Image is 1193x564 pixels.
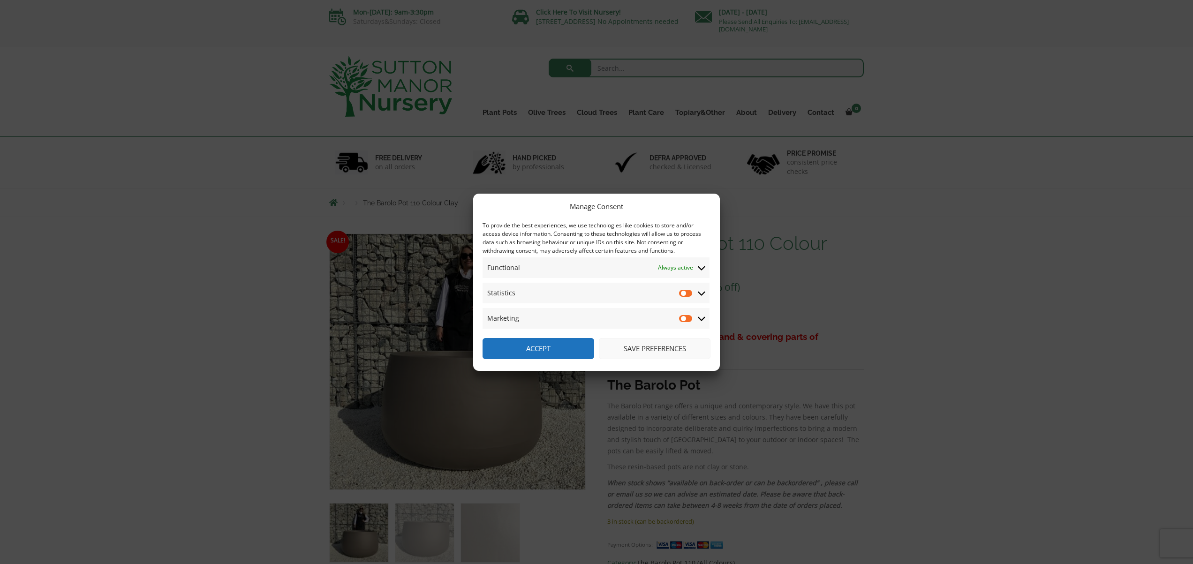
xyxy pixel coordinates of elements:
[487,287,515,299] span: Statistics
[483,338,594,359] button: Accept
[487,262,520,273] span: Functional
[487,313,519,324] span: Marketing
[483,257,710,278] summary: Functional Always active
[483,308,710,329] summary: Marketing
[658,262,693,273] span: Always active
[483,221,710,255] div: To provide the best experiences, we use technologies like cookies to store and/or access device i...
[599,338,710,359] button: Save preferences
[483,283,710,303] summary: Statistics
[570,201,623,212] div: Manage Consent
